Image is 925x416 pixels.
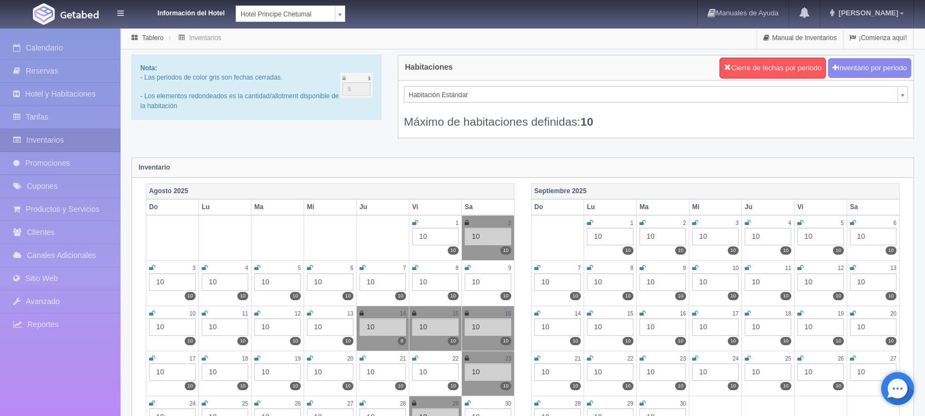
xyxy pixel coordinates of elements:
[307,363,353,381] div: 10
[199,199,252,215] th: Lu
[692,228,739,245] div: 10
[788,220,791,226] small: 4
[733,265,739,271] small: 10
[850,273,897,291] div: 10
[692,318,739,336] div: 10
[202,273,248,291] div: 10
[347,356,353,362] small: 20
[828,58,911,78] button: Inventario por periodo
[780,292,791,300] label: 10
[448,246,459,255] label: 10
[728,337,739,345] label: 10
[675,246,686,255] label: 10
[465,273,511,291] div: 10
[890,356,897,362] small: 27
[395,382,406,390] label: 10
[347,401,353,407] small: 27
[692,363,739,381] div: 10
[132,55,381,120] div: - Las periodos de color gris son fechas cerradas. - Los elementos redondeados es la cantidad/allo...
[290,292,301,300] label: 10
[237,292,248,300] label: 10
[412,363,459,381] div: 10
[357,199,409,215] th: Ju
[505,401,511,407] small: 30
[304,199,357,215] th: Mi
[33,3,55,25] img: Getabed
[630,265,633,271] small: 8
[342,337,353,345] label: 10
[780,246,791,255] label: 10
[342,382,353,390] label: 10
[298,265,301,271] small: 5
[833,337,844,345] label: 10
[735,220,739,226] small: 3
[295,356,301,362] small: 19
[400,356,406,362] small: 21
[505,311,511,317] small: 16
[683,265,686,271] small: 9
[137,5,225,18] dt: Información del Hotel
[785,356,791,362] small: 25
[570,292,581,300] label: 10
[623,292,633,300] label: 10
[627,356,633,362] small: 22
[850,318,897,336] div: 10
[60,10,99,19] img: Getabed
[307,318,353,336] div: 10
[254,363,301,381] div: 10
[893,220,897,226] small: 6
[833,246,844,255] label: 10
[833,292,844,300] label: 10
[359,273,406,291] div: 10
[500,382,511,390] label: 10
[185,337,196,345] label: 10
[245,265,248,271] small: 4
[149,363,196,381] div: 10
[675,382,686,390] label: 10
[453,356,459,362] small: 22
[508,220,511,226] small: 2
[342,292,353,300] label: 10
[692,273,739,291] div: 10
[728,292,739,300] label: 10
[728,382,739,390] label: 10
[347,311,353,317] small: 13
[400,401,406,407] small: 28
[465,228,511,245] div: 10
[532,183,900,199] th: Septiembre 2025
[850,228,897,245] div: 10
[192,265,196,271] small: 3
[202,363,248,381] div: 10
[745,363,791,381] div: 10
[190,311,196,317] small: 10
[395,292,406,300] label: 10
[455,265,459,271] small: 8
[453,401,459,407] small: 29
[448,382,459,390] label: 10
[575,356,581,362] small: 21
[241,6,330,23] span: Hotel Principe Chetumal
[570,337,581,345] label: 10
[189,34,221,42] a: Inventarios
[623,337,633,345] label: 10
[242,401,248,407] small: 25
[886,292,897,300] label: 10
[465,318,511,336] div: 10
[886,246,897,255] label: 10
[534,363,581,381] div: 10
[185,382,196,390] label: 10
[453,311,459,317] small: 15
[202,318,248,336] div: 10
[745,228,791,245] div: 10
[833,382,844,390] label: 10
[675,337,686,345] label: 10
[689,199,742,215] th: Mi
[780,382,791,390] label: 10
[190,356,196,362] small: 17
[587,273,633,291] div: 10
[534,318,581,336] div: 10
[890,265,897,271] small: 13
[580,115,593,128] b: 10
[742,199,795,215] th: Ju
[797,318,844,336] div: 10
